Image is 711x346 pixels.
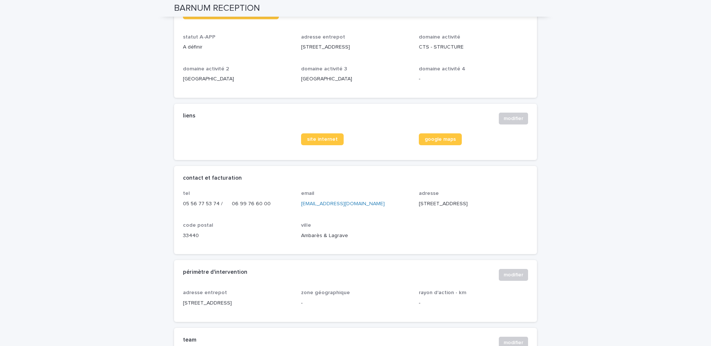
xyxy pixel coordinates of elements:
h2: contact et facturation [183,175,242,182]
button: modifier [499,113,528,124]
p: Ambarès & Lagrave [301,232,410,240]
h2: BARNUM RECEPTION [174,3,260,14]
p: [STREET_ADDRESS] [419,200,528,208]
span: rayon d'action - km [419,290,466,295]
p: - [419,75,528,83]
span: modifier [504,271,523,279]
span: ville [301,223,311,228]
span: adresse [419,191,439,196]
p: [STREET_ADDRESS] [301,43,410,51]
span: statut A-APP [183,34,216,40]
span: domaine activité [419,34,460,40]
p: [GEOGRAPHIC_DATA] [183,75,292,83]
p: - [419,299,528,307]
span: code postal [183,223,213,228]
p: 33440 [183,232,292,240]
span: email [301,191,314,196]
h2: liens [183,113,196,119]
span: site internet [307,137,338,142]
h2: team [183,337,196,343]
span: domaine activité 4 [419,66,465,71]
a: google maps [419,133,462,145]
p: A définir [183,43,292,51]
p: [STREET_ADDRESS] [183,299,292,307]
p: [GEOGRAPHIC_DATA] [301,75,410,83]
p: 05 56 77 53 74 / 06 99 76 60 00 [183,200,292,208]
span: google maps [425,137,456,142]
span: modifier [504,115,523,122]
p: - [301,299,410,307]
a: site internet [301,133,344,145]
span: domaine activité 2 [183,66,229,71]
a: [EMAIL_ADDRESS][DOMAIN_NAME] [301,201,385,206]
button: modifier [499,269,528,281]
p: CTS - STRUCTURE [419,43,528,51]
span: tel [183,191,190,196]
span: zone géographique [301,290,350,295]
span: adresse entrepot [183,290,227,295]
span: adresse entrepot [301,34,345,40]
h2: périmètre d'intervention [183,269,247,276]
span: domaine activité 3 [301,66,347,71]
